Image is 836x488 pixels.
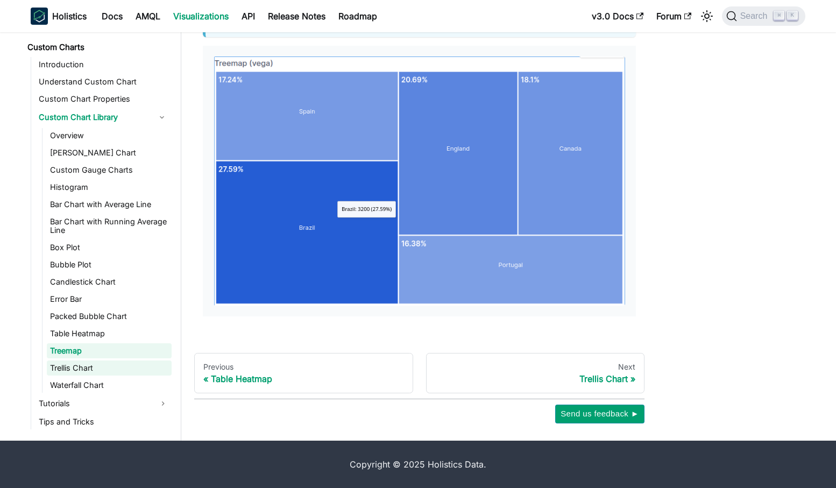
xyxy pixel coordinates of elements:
a: Visualizations [167,8,235,25]
a: Bubble Plot [47,257,172,272]
span: Send us feedback ► [561,407,639,421]
a: Waterfall Chart [47,378,172,393]
a: Bar Chart with Running Average Line [47,214,172,238]
a: Packed Bubble Chart [47,309,172,324]
div: Copyright © 2025 Holistics Data. [76,458,760,471]
a: PreviousTable Heatmap [194,353,413,394]
div: Previous [203,362,404,372]
a: Overview [47,128,172,143]
kbd: K [787,11,798,20]
a: Error Bar [47,292,172,307]
a: Candlestick Chart [47,274,172,289]
button: Collapse sidebar category 'Custom Chart Library' [152,109,172,126]
a: API [235,8,261,25]
div: Next [435,362,636,372]
a: [PERSON_NAME] Chart [47,145,172,160]
a: Box Plot [47,240,172,255]
a: Understand Custom Chart [36,74,172,89]
a: Custom Chart Library [36,109,152,126]
a: Bar Chart with Average Line [47,197,172,212]
a: Table Heatmap [47,326,172,341]
a: Treemap [47,343,172,358]
button: Switch between dark and light mode (currently light mode) [698,8,715,25]
a: Introduction [36,57,172,72]
a: NextTrellis Chart [426,353,645,394]
kbd: ⌘ [774,11,784,20]
div: Table Heatmap [203,373,404,384]
a: Histogram [47,180,172,195]
button: Search (Command+K) [722,6,805,26]
a: Tutorials [36,395,172,412]
a: HolisticsHolistics [31,8,87,25]
a: Release Notes [261,8,332,25]
img: Holistics [31,8,48,25]
a: Roadmap [332,8,384,25]
a: v3.0 Docs [585,8,650,25]
a: Custom Charts [24,40,172,55]
span: Search [737,11,774,21]
a: Docs [95,8,129,25]
a: Tips and Tricks [36,414,172,429]
a: Custom Gauge Charts [47,162,172,178]
a: Trellis Chart [47,360,172,376]
a: Forum [650,8,698,25]
div: Trellis Chart [435,373,636,384]
nav: Docs pages [194,353,644,394]
a: Custom Chart Properties [36,91,172,107]
a: AMQL [129,8,167,25]
b: Holistics [52,10,87,23]
button: Send us feedback ► [555,405,644,423]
